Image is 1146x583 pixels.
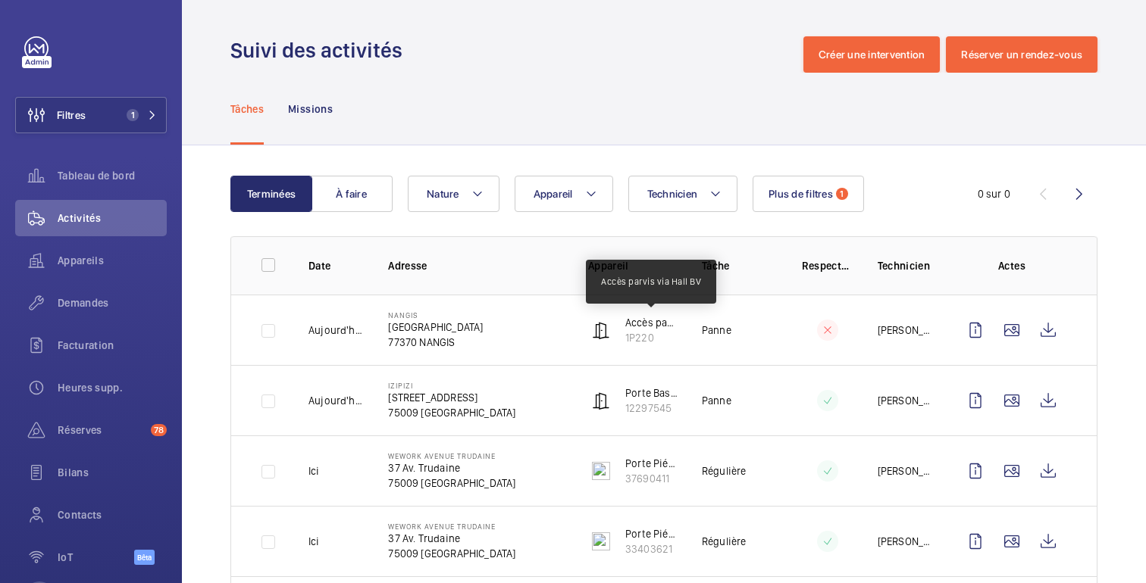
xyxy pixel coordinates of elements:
font: À faire [336,188,367,200]
font: Aujourd'hui [308,324,365,336]
font: Adresse [388,260,427,272]
font: [PERSON_NAME] [878,465,953,477]
font: 37 Av. Trudaine [388,532,460,544]
button: À faire [311,176,393,212]
font: Suivi des activités [230,37,402,63]
font: Bilans [58,466,89,479]
font: Contacts [58,509,102,521]
font: [PERSON_NAME] [878,535,953,547]
font: Tableau de bord [58,170,135,182]
button: Technicien [628,176,738,212]
img: automatic_door.svg [592,391,610,410]
font: 75009 [GEOGRAPHIC_DATA] [388,477,515,489]
font: Plus de filtres [769,188,833,200]
font: [GEOGRAPHIC_DATA] [388,321,483,333]
font: Porte Piétonne Intérieure [625,528,744,540]
font: Bêta [137,553,152,562]
font: Régulière [702,465,747,477]
img: telescopic_pedestrian_door.svg [592,462,610,480]
font: Date [308,260,330,272]
font: Réserver un rendez-vous [961,48,1082,61]
button: Créer une intervention [803,36,941,73]
font: Missions [288,103,333,115]
font: Créer une intervention [819,48,925,61]
font: Accès parvis via Hall BV [625,316,736,329]
font: Filtres [57,109,86,121]
p: Accès parvis via Hall BV [601,275,701,288]
button: Terminées [230,176,312,212]
font: Facturation [58,339,114,351]
img: sliding_pedestrian_door.svg [592,532,610,550]
font: IZIPIZI [388,381,413,390]
font: Panne [702,394,731,407]
button: Filtres1 [15,97,167,133]
font: Actes [998,260,1025,272]
font: 37 Av. Trudaine [388,462,460,474]
font: 37690411 [625,472,669,485]
font: Aujourd'hui [308,394,365,407]
img: automatic_door.svg [592,321,610,339]
font: Heures supp. [58,382,123,394]
font: 12297545 [625,402,672,414]
font: 75009 [GEOGRAPHIC_DATA] [388,547,515,560]
font: Activités [58,212,101,224]
font: Appareils [58,254,104,267]
font: Appareil [534,188,573,200]
button: Appareil [515,176,613,212]
button: Nature [408,176,499,212]
font: Demandes [58,297,109,309]
button: Plus de filtres1 [753,176,864,212]
font: 78 [154,425,164,435]
font: 1P220 [625,332,654,344]
button: Réserver un rendez-vous [946,36,1097,73]
font: 0 sur 0 [978,188,1010,200]
font: 1 [840,189,844,199]
font: 77370 NANGIS [388,336,455,348]
font: Réserves [58,424,102,436]
font: IoT [58,551,73,563]
font: 33403621 [625,543,672,555]
font: WeWork Avenue Trudaine [388,522,496,531]
font: Respecter le délai [802,260,889,272]
font: Terminées [247,188,296,200]
font: Technicien [647,188,698,200]
font: WeWork Avenue Trudaine [388,451,496,460]
font: 75009 [GEOGRAPHIC_DATA] [388,407,515,419]
font: [STREET_ADDRESS] [388,391,477,404]
font: Tâches [230,103,264,115]
font: Ici [308,465,320,477]
font: Panne [702,324,731,336]
font: Nature [427,188,459,200]
font: Ici [308,535,320,547]
font: Porte Basculante [625,387,705,399]
font: Régulière [702,535,747,547]
font: Porte Piétonne Extérieure [625,457,746,469]
font: 1 [131,110,135,120]
font: NANGIS [388,310,418,320]
font: Technicien [878,260,931,272]
font: [PERSON_NAME] [878,394,953,407]
font: [PERSON_NAME] [878,324,953,336]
